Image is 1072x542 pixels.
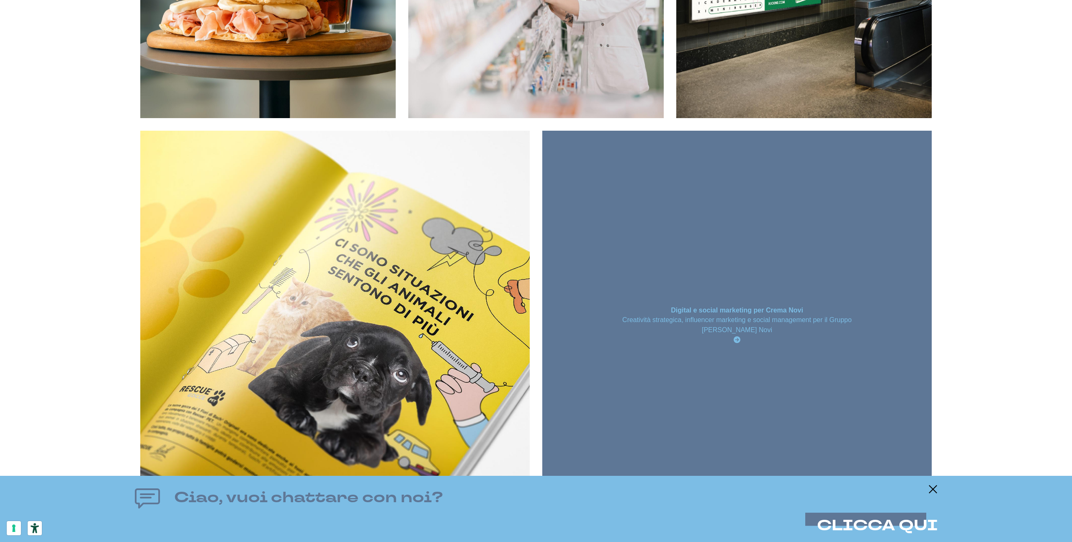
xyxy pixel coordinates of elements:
[542,131,932,520] a: Digital e social marketing per Crema Novi Creatività strategica, influencer marketing e social ma...
[28,521,42,535] button: Strumenti di accessibilità
[259,307,411,314] strong: Tutta la comunicazione Rescue e il lancio di Pet
[817,518,938,534] button: CLICCA QUI
[174,487,443,508] h4: Ciao, vuoi chattare con noi?
[620,315,854,335] p: Creatività strategica, influencer marketing e social management per il Gruppo [PERSON_NAME] Novi
[218,315,452,335] p: Le campagne per il marchio dei prodotti a base di Fiori di Bach distribuito da [PERSON_NAME] Pharma
[671,307,803,314] strong: Digital e social marketing per Crema Novi
[7,521,21,535] button: Le tue preferenze relative al consenso per le tecnologie di tracciamento
[817,516,938,536] span: CLICCA QUI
